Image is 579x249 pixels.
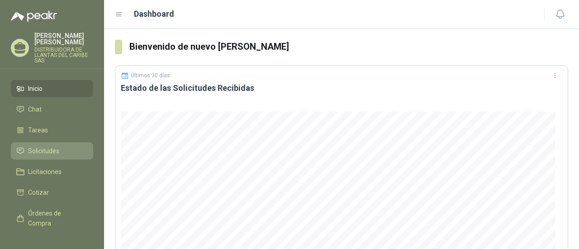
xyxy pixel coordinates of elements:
[11,122,93,139] a: Tareas
[11,11,57,22] img: Logo peakr
[28,125,48,135] span: Tareas
[34,47,93,63] p: DISTRIBUIDORA DE LLANTAS DEL CARIBE SAS
[34,33,93,45] p: [PERSON_NAME] [PERSON_NAME]
[129,40,569,54] h3: Bienvenido de nuevo [PERSON_NAME]
[11,101,93,118] a: Chat
[131,72,170,79] p: Últimos 30 días
[28,188,49,197] span: Cotizar
[11,142,93,160] a: Solicitudes
[11,80,93,97] a: Inicio
[11,184,93,201] a: Cotizar
[121,83,562,94] h3: Estado de las Solicitudes Recibidas
[28,104,42,114] span: Chat
[28,84,43,94] span: Inicio
[11,163,93,180] a: Licitaciones
[11,205,93,232] a: Órdenes de Compra
[28,167,62,177] span: Licitaciones
[134,8,174,20] h1: Dashboard
[28,208,85,228] span: Órdenes de Compra
[28,146,59,156] span: Solicitudes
